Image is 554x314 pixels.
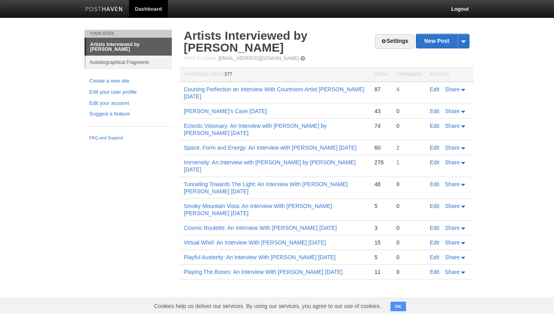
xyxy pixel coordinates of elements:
[180,67,370,82] th: Homepage Views
[445,86,460,92] span: Share
[374,144,388,151] div: 60
[85,7,123,13] img: Posthaven-bar
[374,181,388,188] div: 48
[89,135,167,142] a: FAQ and Support
[430,239,439,246] a: Edit
[430,254,439,260] a: Edit
[184,239,326,246] a: Virtual Whirl: An Interview With [PERSON_NAME] [DATE]
[426,67,473,82] th: Actions
[86,56,172,69] a: Autobiographical Fragments
[430,181,439,187] a: Edit
[430,269,439,275] a: Edit
[89,99,167,108] a: Edit your account
[445,123,460,129] span: Share
[89,110,167,118] a: Suggest a feature
[445,239,460,246] span: Share
[184,203,332,216] a: Smoky Mountain Vista: An Interview With [PERSON_NAME] [PERSON_NAME] [DATE]
[374,268,388,275] div: 11
[374,239,388,246] div: 15
[396,108,422,115] div: 0
[184,86,364,100] a: Courting Perfection an Interview With Courtroom Artist [PERSON_NAME] [DATE]
[392,67,426,82] th: Comments
[445,269,460,275] span: Share
[374,202,388,210] div: 5
[85,30,172,38] li: Your Sites
[396,254,422,261] div: 0
[89,88,167,96] a: Edit your user profile
[396,144,400,151] a: 2
[184,225,337,231] a: Cosmic Roulette: An Interview With [PERSON_NAME] [DATE]
[396,159,400,166] a: 1
[86,38,172,56] a: Artists Interviewed by [PERSON_NAME]
[374,108,388,115] div: 43
[184,56,217,61] span: Post by Email
[184,159,356,173] a: Immensity: An Interview with [PERSON_NAME] by [PERSON_NAME] [DATE]
[146,298,389,314] span: Cookies help us deliver our services. By using our services, you agree to our use of cookies.
[445,225,460,231] span: Share
[374,254,388,261] div: 5
[184,254,336,260] a: Playful Austerity: An Interview With [PERSON_NAME] [DATE]
[430,225,439,231] a: Edit
[184,269,342,275] a: Playing The Bones: An Interview With [PERSON_NAME] [DATE]
[445,203,460,209] span: Share
[184,144,356,151] a: Space, Form and Energy: An Interview with [PERSON_NAME] [DATE]
[430,159,439,166] a: Edit
[430,86,439,92] a: Edit
[184,181,348,195] a: Tunneling Towards The Light: An Interview With [PERSON_NAME] [PERSON_NAME] [DATE]
[445,254,460,260] span: Share
[184,108,267,114] a: [PERSON_NAME]'s Cave [DATE]
[374,159,388,166] div: 276
[445,159,460,166] span: Share
[370,67,392,82] th: Views
[430,123,439,129] a: Edit
[445,108,460,114] span: Share
[445,144,460,151] span: Share
[396,239,422,246] div: 0
[374,122,388,129] div: 74
[430,108,439,114] a: Edit
[396,224,422,231] div: 0
[184,29,308,54] a: Artists Interviewed by [PERSON_NAME]
[390,302,406,311] button: OK
[396,268,422,275] div: 0
[416,34,469,48] a: New Post
[184,123,327,136] a: Eclectic Visionary: An Interview with [PERSON_NAME] by [PERSON_NAME] [DATE]
[445,181,460,187] span: Share
[89,77,167,85] a: Create a new site
[375,34,414,49] a: Settings
[224,71,232,77] span: 377
[430,203,439,209] a: Edit
[396,181,422,188] div: 0
[396,86,400,92] a: 4
[430,144,439,151] a: Edit
[374,224,388,231] div: 3
[396,202,422,210] div: 0
[374,86,388,93] div: 87
[396,122,422,129] div: 0
[218,56,299,61] a: [EMAIL_ADDRESS][DOMAIN_NAME]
